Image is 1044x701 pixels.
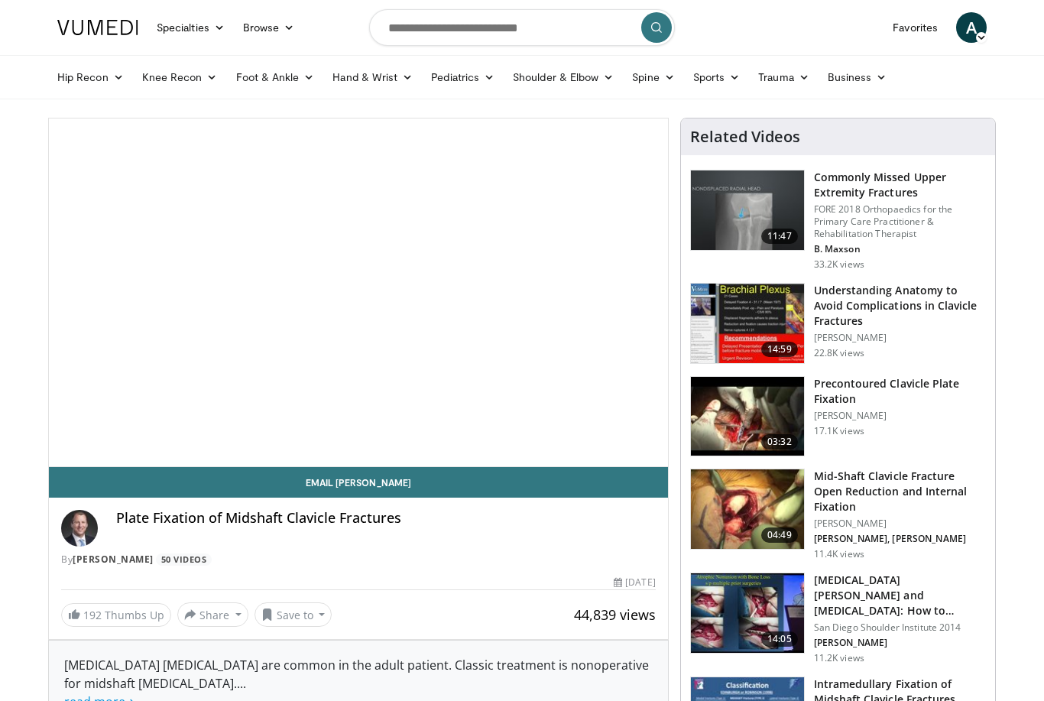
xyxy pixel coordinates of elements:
[61,553,656,566] div: By
[234,12,304,43] a: Browse
[814,425,864,437] p: 17.1K views
[684,62,750,92] a: Sports
[761,631,798,647] span: 14:05
[819,62,896,92] a: Business
[814,203,986,240] p: FORE 2018 Orthopaedics for the Primary Care Practitioner & Rehabilitation Therapist
[814,518,986,530] p: [PERSON_NAME]
[57,20,138,35] img: VuMedi Logo
[814,283,986,329] h3: Understanding Anatomy to Avoid Complications in Clavicle Fractures
[814,332,986,344] p: [PERSON_NAME]
[61,603,171,627] a: 192 Thumbs Up
[956,12,987,43] a: A
[814,410,986,422] p: [PERSON_NAME]
[691,469,804,549] img: d6e53f0e-22c7-400f-a4c1-a1c7fa117a21.150x105_q85_crop-smart_upscale.jpg
[148,12,234,43] a: Specialties
[814,548,864,560] p: 11.4K views
[691,170,804,250] img: b2c65235-e098-4cd2-ab0f-914df5e3e270.150x105_q85_crop-smart_upscale.jpg
[814,573,986,618] h3: [MEDICAL_DATA][PERSON_NAME] and [MEDICAL_DATA]: How to Prevent and How to Treat
[814,533,986,545] p: [PERSON_NAME], [PERSON_NAME]
[83,608,102,622] span: 192
[691,377,804,456] img: Picture_1_50_2.png.150x105_q85_crop-smart_upscale.jpg
[116,510,656,527] h4: Plate Fixation of Midshaft Clavicle Fractures
[48,62,133,92] a: Hip Recon
[814,637,986,649] p: [PERSON_NAME]
[133,62,227,92] a: Knee Recon
[814,243,986,255] p: B. Maxson
[814,469,986,514] h3: Mid-Shaft Clavicle Fracture Open Reduction and Internal Fixation
[749,62,819,92] a: Trauma
[574,605,656,624] span: 44,839 views
[814,621,986,634] p: San Diego Shoulder Institute 2014
[690,469,986,560] a: 04:49 Mid-Shaft Clavicle Fracture Open Reduction and Internal Fixation [PERSON_NAME] [PERSON_NAME...
[623,62,683,92] a: Spine
[504,62,623,92] a: Shoulder & Elbow
[323,62,422,92] a: Hand & Wrist
[255,602,332,627] button: Save to
[884,12,947,43] a: Favorites
[761,342,798,357] span: 14:59
[614,576,655,589] div: [DATE]
[49,118,668,467] video-js: Video Player
[422,62,504,92] a: Pediatrics
[61,510,98,547] img: Avatar
[814,347,864,359] p: 22.8K views
[691,573,804,653] img: 1649666d-9c3d-4a7c-870b-019c762a156d.150x105_q85_crop-smart_upscale.jpg
[814,170,986,200] h3: Commonly Missed Upper Extremity Fractures
[156,553,212,566] a: 50 Videos
[814,376,986,407] h3: Precontoured Clavicle Plate Fixation
[369,9,675,46] input: Search topics, interventions
[690,376,986,457] a: 03:32 Precontoured Clavicle Plate Fixation [PERSON_NAME] 17.1K views
[761,229,798,244] span: 11:47
[690,128,800,146] h4: Related Videos
[690,170,986,271] a: 11:47 Commonly Missed Upper Extremity Fractures FORE 2018 Orthopaedics for the Primary Care Pract...
[761,434,798,449] span: 03:32
[761,527,798,543] span: 04:49
[690,283,986,364] a: 14:59 Understanding Anatomy to Avoid Complications in Clavicle Fractures [PERSON_NAME] 22.8K views
[227,62,324,92] a: Foot & Ankle
[814,652,864,664] p: 11.2K views
[690,573,986,664] a: 14:05 [MEDICAL_DATA][PERSON_NAME] and [MEDICAL_DATA]: How to Prevent and How to Treat San Diego S...
[691,284,804,363] img: DAC6PvgZ22mCeOyX4xMDoxOmdtO40mAx.150x105_q85_crop-smart_upscale.jpg
[814,258,864,271] p: 33.2K views
[49,467,668,498] a: Email [PERSON_NAME]
[73,553,154,566] a: [PERSON_NAME]
[177,602,248,627] button: Share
